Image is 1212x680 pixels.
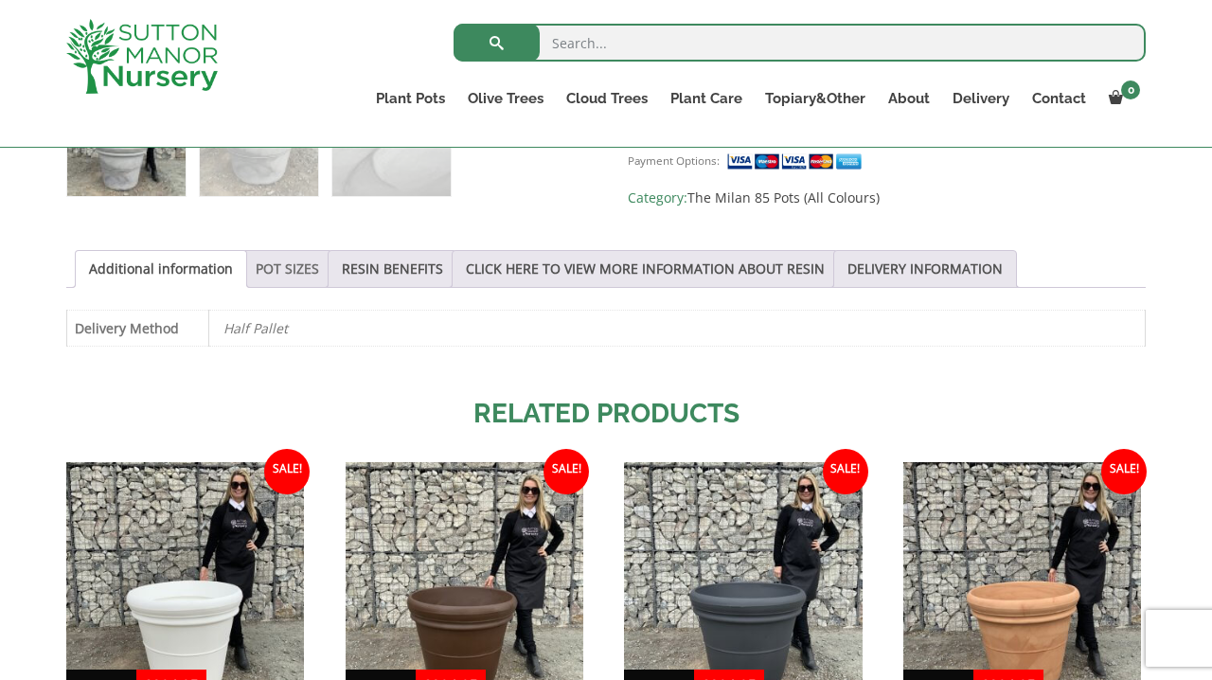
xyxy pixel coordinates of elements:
[687,188,880,206] a: The Milan 85 Pots (All Colours)
[544,449,589,494] span: Sale!
[365,85,456,112] a: Plant Pots
[89,251,233,287] a: Additional information
[342,251,443,287] a: RESIN BENEFITS
[67,310,209,346] th: Delivery Method
[1097,85,1146,112] a: 0
[1121,81,1140,99] span: 0
[659,85,754,112] a: Plant Care
[66,394,1146,434] h2: Related products
[823,449,868,494] span: Sale!
[754,85,877,112] a: Topiary&Other
[1021,85,1097,112] a: Contact
[847,251,1003,287] a: DELIVERY INFORMATION
[941,85,1021,112] a: Delivery
[66,19,218,94] img: logo
[66,310,1146,347] table: Product Details
[877,85,941,112] a: About
[628,187,1146,209] span: Category:
[223,311,1131,346] p: Half Pallet
[1101,449,1147,494] span: Sale!
[256,251,319,287] a: POT SIZES
[466,251,825,287] a: CLICK HERE TO VIEW MORE INFORMATION ABOUT RESIN
[456,85,555,112] a: Olive Trees
[726,152,868,171] img: payment supported
[454,24,1146,62] input: Search...
[628,153,720,168] small: Payment Options:
[264,449,310,494] span: Sale!
[555,85,659,112] a: Cloud Trees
